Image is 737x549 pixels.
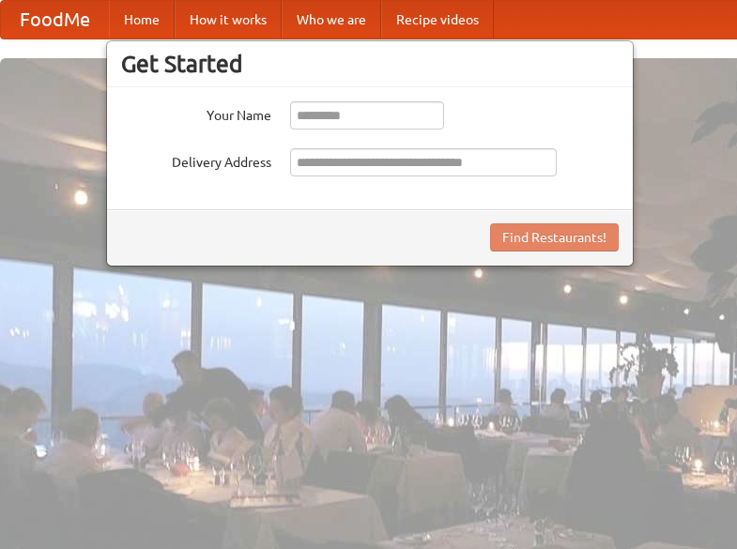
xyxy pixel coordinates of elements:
[175,1,282,38] a: How it works
[121,50,619,78] h3: Get Started
[121,148,271,172] label: Delivery Address
[109,1,175,38] a: Home
[381,1,494,38] a: Recipe videos
[282,1,381,38] a: Who we are
[121,101,271,125] label: Your Name
[1,1,109,38] a: FoodMe
[490,223,619,252] button: Find Restaurants!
